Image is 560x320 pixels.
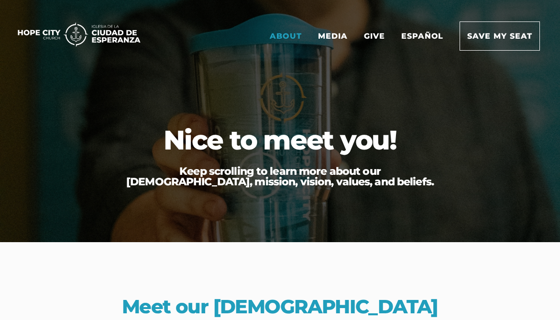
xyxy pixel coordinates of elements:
a: Español [394,22,451,50]
h2: Meet our [DEMOGRAPHIC_DATA] [24,297,536,316]
h3: Keep scrolling to learn more about our [DEMOGRAPHIC_DATA], mission, vision, values, and beliefs. [125,166,436,187]
h1: Nice to meet you! [137,127,424,153]
a: Give [357,22,392,50]
a: Save my seat [460,21,540,51]
a: About [263,22,309,50]
a: Media [311,22,355,50]
img: 11035415_1725x350_500.png [10,21,148,49]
